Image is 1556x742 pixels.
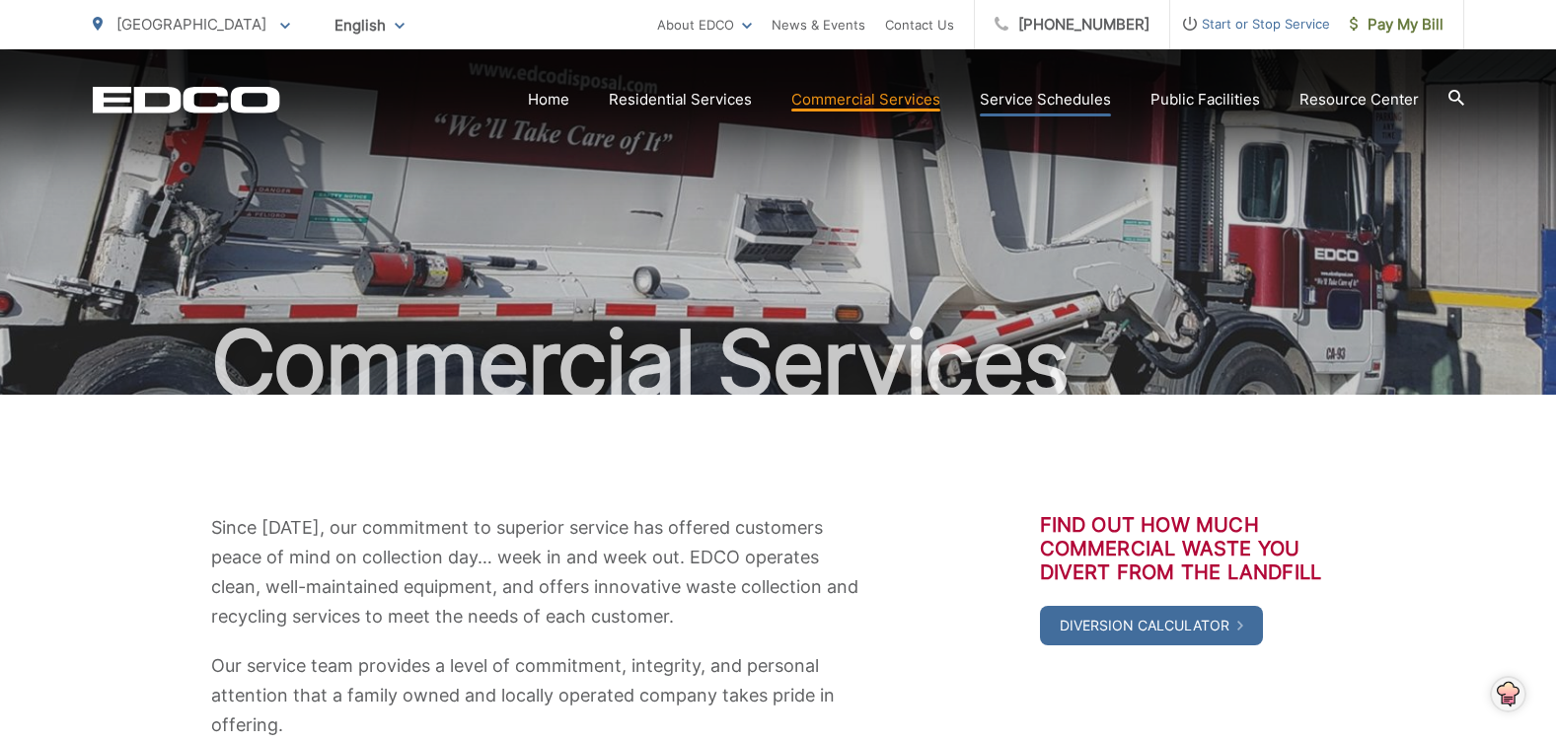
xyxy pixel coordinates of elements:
[93,86,280,113] a: EDCD logo. Return to the homepage.
[609,88,752,111] a: Residential Services
[211,513,872,631] p: Since [DATE], our commitment to superior service has offered customers peace of mind on collectio...
[657,13,752,37] a: About EDCO
[528,88,569,111] a: Home
[980,88,1111,111] a: Service Schedules
[885,13,954,37] a: Contact Us
[320,8,419,42] span: English
[1299,88,1419,111] a: Resource Center
[791,88,940,111] a: Commercial Services
[1350,13,1444,37] span: Pay My Bill
[116,15,266,34] span: [GEOGRAPHIC_DATA]
[772,13,865,37] a: News & Events
[1040,513,1346,584] h3: Find out how much commercial waste you divert from the landfill
[211,651,872,740] p: Our service team provides a level of commitment, integrity, and personal attention that a family ...
[1150,88,1260,111] a: Public Facilities
[1040,606,1263,645] a: Diversion Calculator
[93,314,1464,412] h1: Commercial Services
